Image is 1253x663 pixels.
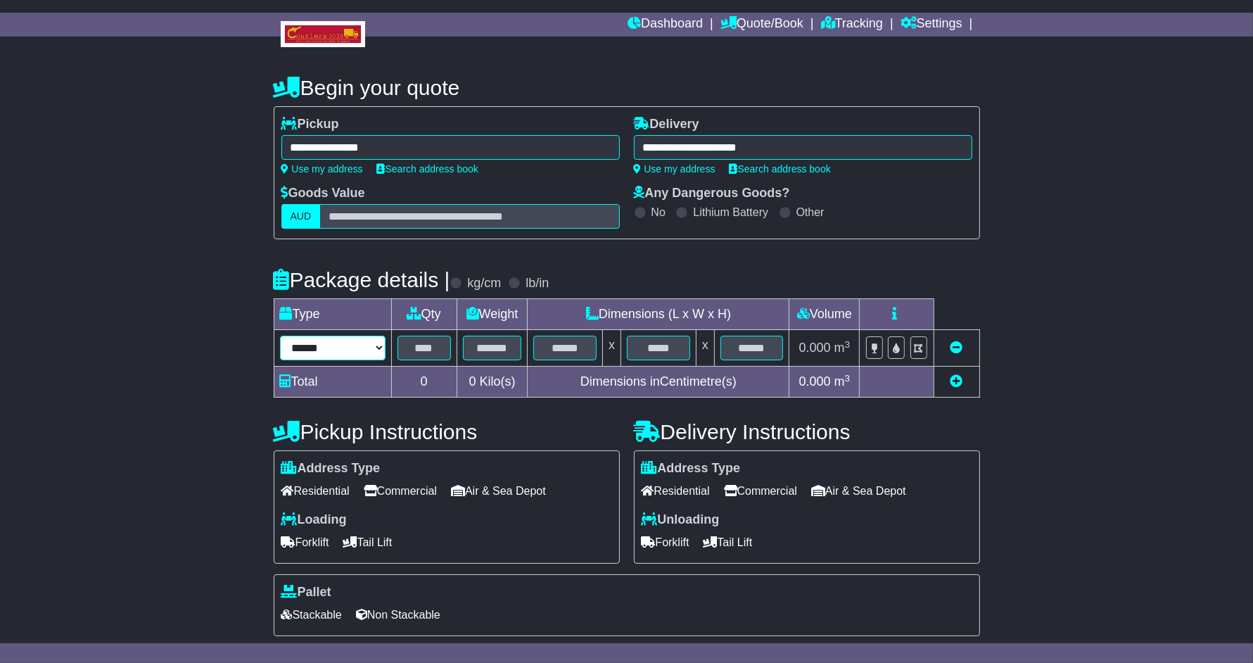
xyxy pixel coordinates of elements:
h4: Package details | [274,268,450,291]
td: x [603,330,621,367]
label: Other [796,206,825,219]
td: x [696,330,714,367]
span: Non Stackable [356,604,440,626]
label: Unloading [642,512,720,528]
td: 0 [391,367,457,398]
td: Qty [391,299,457,330]
span: Commercial [364,480,437,502]
label: Lithium Battery [693,206,768,219]
span: 0 [469,374,476,389]
label: lb/in [526,276,549,291]
label: Address Type [642,461,741,476]
span: 0.000 [799,341,831,355]
label: No [651,206,666,219]
td: Type [274,299,391,330]
label: Goods Value [281,186,365,201]
a: Settings [901,13,962,37]
label: Pickup [281,117,339,132]
span: 0.000 [799,374,831,389]
td: Volume [789,299,860,330]
label: AUD [281,204,321,229]
h4: Begin your quote [274,76,980,99]
span: m [834,374,851,389]
a: Search address book [377,163,478,175]
a: Dashboard [628,13,703,37]
a: Tracking [821,13,883,37]
td: Dimensions in Centimetre(s) [528,367,789,398]
span: Residential [642,480,710,502]
h4: Pickup Instructions [274,420,620,443]
label: Delivery [634,117,699,132]
sup: 3 [845,339,851,350]
label: Pallet [281,585,331,600]
label: Loading [281,512,347,528]
span: Tail Lift [343,531,393,553]
label: Address Type [281,461,381,476]
a: Quote/Book [720,13,803,37]
span: Tail Lift [704,531,753,553]
label: kg/cm [467,276,501,291]
a: Use my address [634,163,715,175]
td: Kilo(s) [457,367,528,398]
span: Stackable [281,604,342,626]
a: Add new item [950,374,963,389]
a: Use my address [281,163,363,175]
span: Commercial [724,480,797,502]
td: Weight [457,299,528,330]
span: Residential [281,480,350,502]
td: Total [274,367,391,398]
a: Search address book [730,163,831,175]
h4: Delivery Instructions [634,420,980,443]
label: Any Dangerous Goods? [634,186,790,201]
sup: 3 [845,373,851,384]
span: Air & Sea Depot [451,480,546,502]
td: Dimensions (L x W x H) [528,299,789,330]
span: Air & Sea Depot [811,480,906,502]
a: Remove this item [950,341,963,355]
span: m [834,341,851,355]
span: Forklift [642,531,689,553]
span: Forklift [281,531,329,553]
